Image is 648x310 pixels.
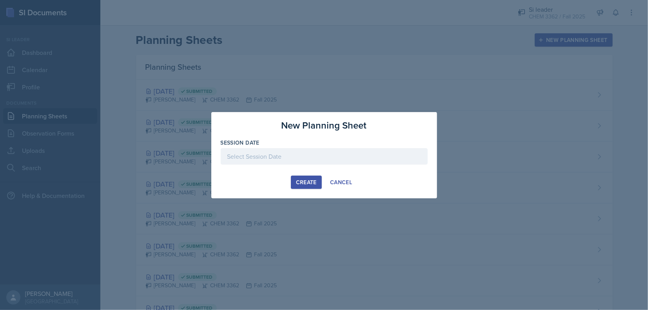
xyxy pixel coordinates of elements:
button: Create [291,176,322,189]
h3: New Planning Sheet [281,118,367,132]
label: Session Date [221,139,260,147]
div: Cancel [330,179,352,185]
div: Create [296,179,317,185]
button: Cancel [325,176,357,189]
